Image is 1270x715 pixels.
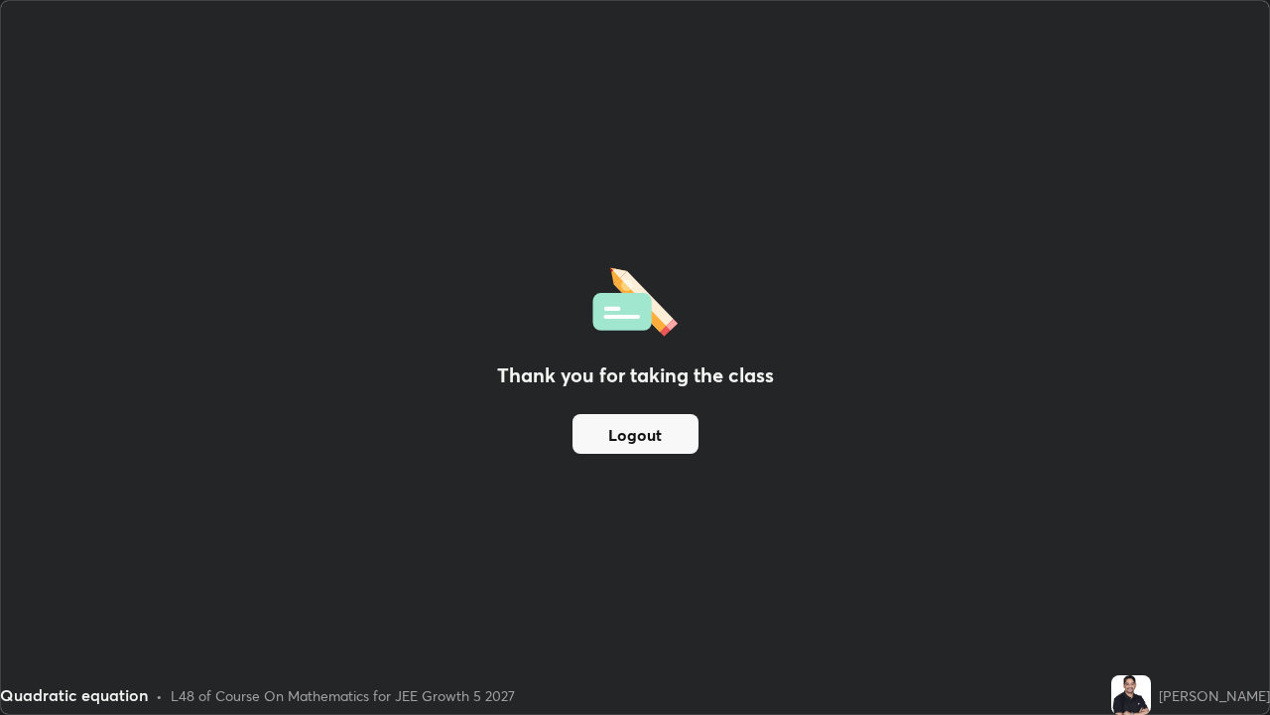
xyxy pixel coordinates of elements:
div: [PERSON_NAME] [1159,685,1270,706]
h2: Thank you for taking the class [497,360,774,390]
button: Logout [572,414,698,454]
img: 8c6bbdf08e624b6db9f7afe2b3930918.jpg [1111,675,1151,715]
div: • [156,685,163,706]
div: L48 of Course On Mathematics for JEE Growth 5 2027 [171,685,515,706]
img: offlineFeedback.1438e8b3.svg [592,261,678,337]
